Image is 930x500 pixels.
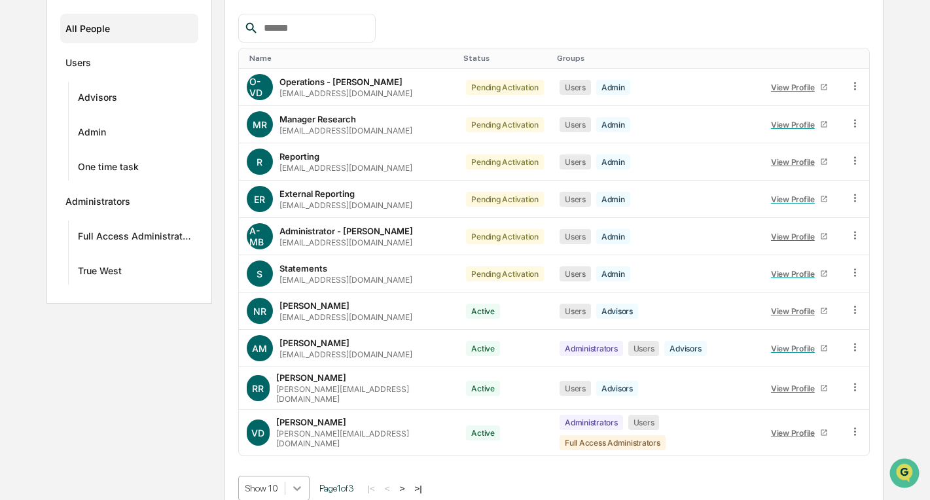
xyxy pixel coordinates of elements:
iframe: Open customer support [888,457,923,492]
div: View Profile [771,82,820,92]
div: External Reporting [279,188,355,199]
div: Admin [596,229,630,244]
a: View Profile [765,115,833,135]
div: Toggle SortBy [249,54,454,63]
span: Attestations [108,268,162,281]
a: View Profile [765,264,833,284]
div: [EMAIL_ADDRESS][DOMAIN_NAME] [279,312,412,322]
div: Toggle SortBy [851,54,864,63]
button: |< [364,483,379,494]
div: 🔎 [13,294,24,304]
div: We're available if you need us! [59,113,180,124]
div: View Profile [771,344,820,353]
div: 🗄️ [95,269,105,279]
div: Full Access Administrators [560,435,666,450]
div: [EMAIL_ADDRESS][DOMAIN_NAME] [279,126,412,135]
span: ER [254,194,265,205]
div: [EMAIL_ADDRESS][DOMAIN_NAME] [279,163,412,173]
div: View Profile [771,269,820,279]
span: Pylon [130,325,158,334]
button: >| [410,483,425,494]
div: [EMAIL_ADDRESS][DOMAIN_NAME] [279,349,412,359]
div: Start new chat [59,100,215,113]
span: RR [252,383,264,394]
span: O-VD [249,76,270,98]
div: Administrators [65,196,130,211]
div: Users [560,304,591,319]
a: Powered byPylon [92,324,158,334]
div: Manager Research [279,114,356,124]
button: See all [203,143,238,158]
span: MR [253,119,267,130]
button: Start new chat [223,104,238,120]
a: 🗄️Attestations [90,262,168,286]
div: View Profile [771,232,820,241]
div: Pending Activation [466,192,544,207]
div: [EMAIL_ADDRESS][DOMAIN_NAME] [279,238,412,247]
div: Users [560,381,591,396]
span: VD [251,427,264,438]
div: View Profile [771,428,820,438]
div: View Profile [771,120,820,130]
span: [DATE] [116,213,143,224]
button: < [381,483,394,494]
span: [PERSON_NAME] [41,178,106,188]
div: Statements [279,263,327,274]
div: [PERSON_NAME][EMAIL_ADDRESS][DOMAIN_NAME] [276,384,450,404]
div: Users [65,57,91,73]
a: View Profile [765,152,833,172]
div: View Profile [771,157,820,167]
div: Admin [596,117,630,132]
div: All People [65,18,193,39]
div: Toggle SortBy [557,54,752,63]
div: Active [466,425,500,440]
a: View Profile [765,226,833,247]
div: View Profile [771,194,820,204]
button: > [396,483,409,494]
span: Data Lookup [26,293,82,306]
div: [EMAIL_ADDRESS][DOMAIN_NAME] [279,88,412,98]
a: 🔎Data Lookup [8,287,88,311]
div: Operations - [PERSON_NAME] [279,77,402,87]
div: Admin [596,266,630,281]
div: True West [78,265,122,281]
div: Pending Activation [466,117,544,132]
div: Toggle SortBy [762,54,836,63]
div: Advisors [596,381,638,396]
span: [DATE] [116,178,143,188]
div: Advisors [664,341,706,356]
a: View Profile [765,423,833,443]
img: Vicki [13,166,34,187]
a: 🖐️Preclearance [8,262,90,286]
div: Admin [596,192,630,207]
div: Administrators [560,415,623,430]
span: Page 1 of 3 [319,483,354,493]
div: Users [560,229,591,244]
span: • [109,213,113,224]
div: Users [628,341,660,356]
div: Administrator - [PERSON_NAME] [279,226,413,236]
img: 1746055101610-c473b297-6a78-478c-a979-82029cc54cd1 [13,100,37,124]
div: Active [466,341,500,356]
div: Full Access Administrators [78,230,193,246]
span: [PERSON_NAME] [41,213,106,224]
div: Users [628,415,660,430]
span: R [257,156,262,168]
div: View Profile [771,384,820,393]
a: View Profile [765,189,833,209]
div: Advisors [78,92,117,107]
div: [PERSON_NAME] [276,372,346,383]
div: [PERSON_NAME][EMAIL_ADDRESS][DOMAIN_NAME] [276,429,450,448]
div: Administrators [560,341,623,356]
img: 8933085812038_c878075ebb4cc5468115_72.jpg [27,100,51,124]
div: Active [466,304,500,319]
a: View Profile [765,301,833,321]
div: Toggle SortBy [463,54,546,63]
div: Admin [596,154,630,170]
div: Users [560,80,591,95]
span: S [257,268,262,279]
div: Users [560,192,591,207]
div: Reporting [279,151,319,162]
